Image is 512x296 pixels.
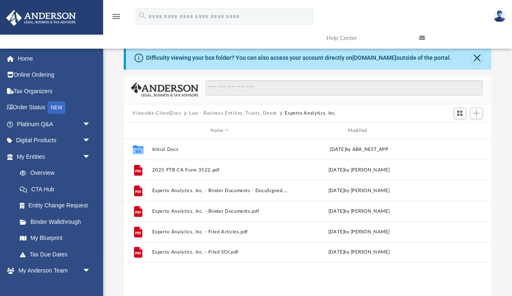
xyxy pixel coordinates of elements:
[189,110,277,117] button: Law - Business Entities, Trusts, Deeds
[146,54,451,62] div: Difficulty viewing your box folder? You can also access your account directly on outside of the p...
[6,50,103,67] a: Home
[111,16,121,21] a: menu
[291,167,427,174] div: [DATE] by [PERSON_NAME]
[6,99,103,116] a: Order StatusNEW
[12,181,103,197] a: CTA Hub
[291,208,427,215] div: [DATE] by [PERSON_NAME]
[152,147,288,152] button: Initial Docs
[291,127,427,134] div: Modified
[6,67,103,83] a: Online Ordering
[12,230,99,247] a: My Blueprint
[6,132,103,149] a: Digital Productsarrow_drop_down
[138,11,147,20] i: search
[152,229,288,235] button: Esperto Analytics, Inc. - Filed Articles.pdf
[285,110,336,117] button: Esperto Analytics, Inc.
[111,12,121,21] i: menu
[152,167,288,173] button: 2025 FTB CA Form 3522.pdf
[471,52,483,64] button: Close
[127,127,148,134] div: id
[320,22,413,54] a: Help Center
[83,116,99,133] span: arrow_drop_down
[152,209,288,214] button: Esperto Analytics, Inc. - Binder Documents.pdf
[12,246,103,263] a: Tax Due Dates
[6,83,103,99] a: Tax Organizers
[4,10,78,26] img: Anderson Advisors Platinum Portal
[83,148,99,165] span: arrow_drop_down
[6,148,103,165] a: My Entitiesarrow_drop_down
[291,187,427,195] div: [DATE] by [PERSON_NAME]
[6,116,103,132] a: Platinum Q&Aarrow_drop_down
[152,250,288,255] button: Esperto Analytics, Inc. - Filed SOI.pdf
[151,127,287,134] div: Name
[47,101,66,114] div: NEW
[83,132,99,149] span: arrow_drop_down
[352,54,396,61] a: [DOMAIN_NAME]
[12,197,103,214] a: Entity Change Request
[6,263,99,279] a: My Anderson Teamarrow_drop_down
[470,108,483,119] button: Add
[152,188,288,193] button: Esperto Analytics, Inc. - Binder Documents - DocuSigned.pdf
[12,214,103,230] a: Binder Walkthrough
[12,279,95,295] a: My Anderson Team
[493,10,506,22] img: User Pic
[205,80,482,96] input: Search files and folders
[430,127,488,134] div: id
[291,146,427,153] div: [DATE] by ABA_NEST_APP
[454,108,466,119] button: Switch to Grid View
[291,228,427,236] div: [DATE] by [PERSON_NAME]
[83,263,99,280] span: arrow_drop_down
[132,110,181,117] button: Viewable-ClientDocs
[12,165,103,181] a: Overview
[291,249,427,256] div: [DATE] by [PERSON_NAME]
